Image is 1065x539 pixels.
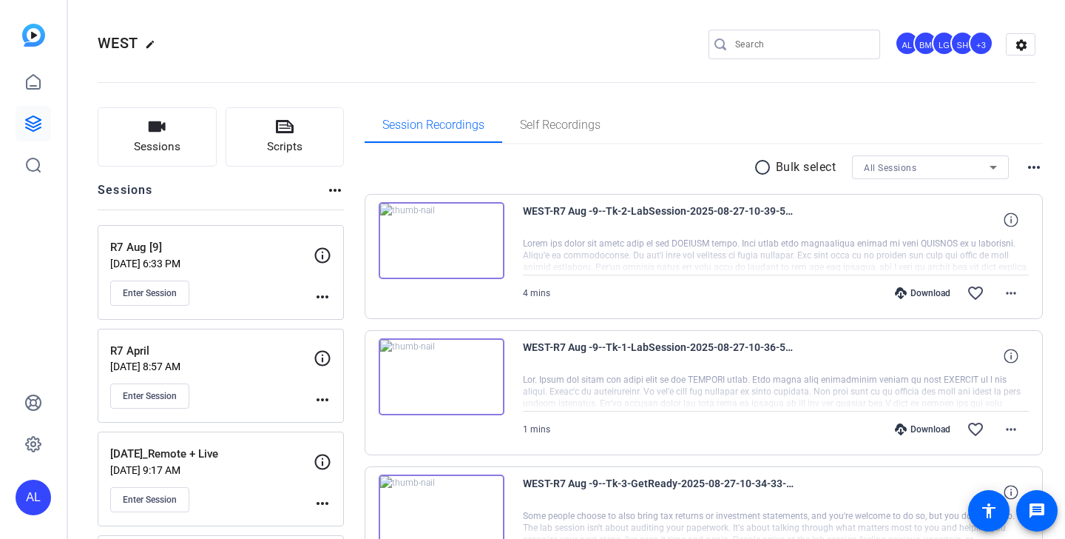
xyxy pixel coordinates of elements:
[110,384,189,409] button: Enter Session
[98,34,138,52] span: WEST
[16,480,51,515] div: AL
[932,31,956,56] div: LG
[379,338,504,415] img: thumb-nail
[887,423,958,435] div: Download
[1007,34,1036,56] mat-icon: settings
[110,361,314,372] p: [DATE] 8:57 AM
[913,31,938,56] div: BM
[967,284,984,302] mat-icon: favorite_border
[1002,284,1020,302] mat-icon: more_horiz
[969,31,993,56] div: +3
[22,24,45,47] img: blue-gradient.svg
[134,138,180,155] span: Sessions
[1002,421,1020,438] mat-icon: more_horiz
[110,258,314,269] p: [DATE] 6:33 PM
[98,107,217,167] button: Sessions
[967,421,984,438] mat-icon: favorite_border
[913,31,939,57] ngx-avatar: Betsy Mugavero
[145,39,163,57] mat-icon: edit
[895,31,921,57] ngx-avatar: Audrey Lee
[110,281,189,306] button: Enter Session
[226,107,345,167] button: Scripts
[110,446,314,463] p: [DATE]_Remote + Live
[382,119,484,131] span: Session Recordings
[110,464,314,476] p: [DATE] 9:17 AM
[123,287,177,299] span: Enter Session
[932,31,958,57] ngx-avatar: Laura Garfield
[950,31,975,56] div: SH
[123,494,177,506] span: Enter Session
[895,31,919,56] div: AL
[950,31,976,57] ngx-avatar: Sam Hale
[1028,502,1046,520] mat-icon: message
[110,239,314,256] p: R7 Aug [9]
[110,343,314,360] p: R7 April
[523,424,550,435] span: 1 mins
[523,475,797,510] span: WEST-R7 Aug -9--Tk-3-GetReady-2025-08-27-10-34-33-986-0
[523,288,550,298] span: 4 mins
[379,202,504,279] img: thumb-nail
[523,202,797,238] span: WEST-R7 Aug -9--Tk-2-LabSession-2025-08-27-10-39-50-070-0
[864,163,916,173] span: All Sessions
[314,391,331,409] mat-icon: more_horiz
[326,181,344,199] mat-icon: more_horiz
[980,502,998,520] mat-icon: accessibility
[267,138,302,155] span: Scripts
[110,487,189,512] button: Enter Session
[98,181,153,210] h2: Sessions
[887,287,958,299] div: Download
[776,158,836,176] p: Bulk select
[123,390,177,402] span: Enter Session
[520,119,601,131] span: Self Recordings
[735,36,868,53] input: Search
[523,338,797,374] span: WEST-R7 Aug -9--Tk-1-LabSession-2025-08-27-10-36-51-510-0
[1025,158,1043,176] mat-icon: more_horiz
[754,158,776,176] mat-icon: radio_button_unchecked
[314,288,331,306] mat-icon: more_horiz
[314,495,331,512] mat-icon: more_horiz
